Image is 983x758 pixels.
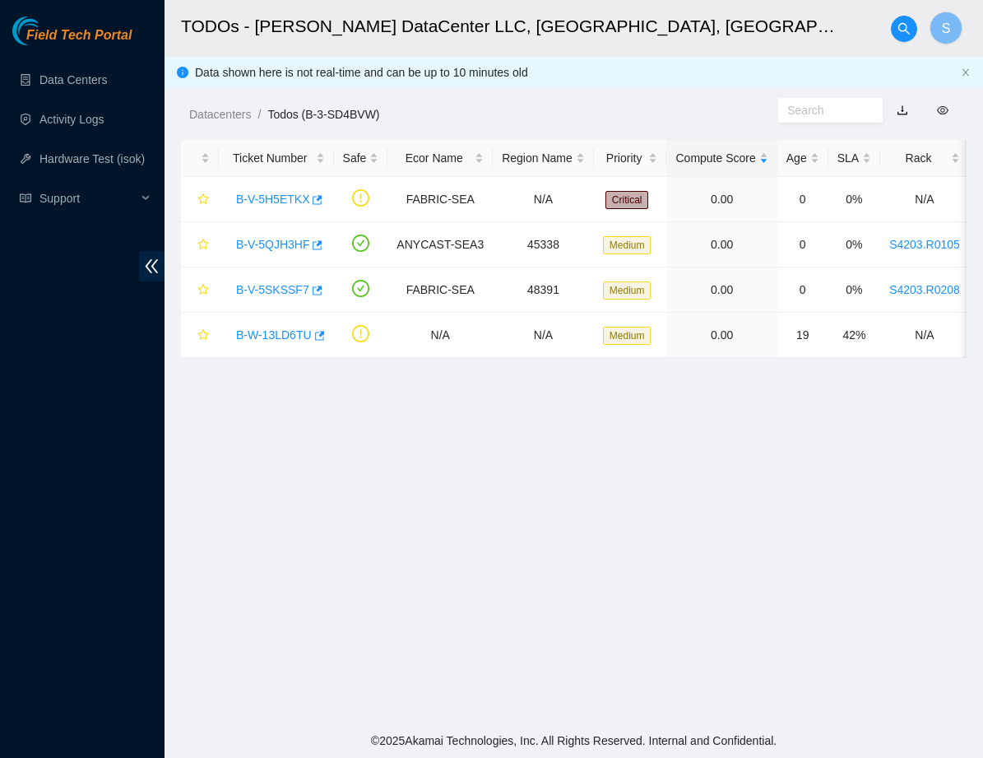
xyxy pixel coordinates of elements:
button: star [190,322,210,348]
span: check-circle [352,280,369,297]
span: search [892,22,916,35]
a: B-V-5SKSSF7 [236,283,309,296]
span: star [197,329,209,342]
td: ANYCAST-SEA3 [387,222,493,267]
a: S4203.R0105 [889,238,960,251]
td: 0% [828,177,880,222]
span: Field Tech Portal [26,28,132,44]
span: Medium [603,327,651,345]
span: close [961,67,971,77]
td: 42% [828,313,880,358]
a: Hardware Test (isok) [39,152,145,165]
button: S [930,12,962,44]
span: exclamation-circle [352,189,369,207]
td: 19 [777,313,828,358]
td: 0 [777,267,828,313]
td: 0% [828,267,880,313]
span: / [257,108,261,121]
span: double-left [139,251,165,281]
td: 0% [828,222,880,267]
span: S [942,18,951,39]
td: 0.00 [666,313,777,358]
a: Todos (B-3-SD4BVW) [267,108,379,121]
img: Akamai Technologies [12,16,83,45]
button: star [190,186,210,212]
a: Datacenters [189,108,251,121]
span: Medium [603,236,651,254]
a: download [897,104,908,117]
footer: © 2025 Akamai Technologies, Inc. All Rights Reserved. Internal and Confidential. [165,723,983,758]
td: 0 [777,177,828,222]
span: exclamation-circle [352,325,369,342]
button: search [891,16,917,42]
a: B-W-13LD6TU [236,328,312,342]
span: star [197,284,209,297]
a: B-V-5H5ETKX [236,193,309,206]
td: N/A [880,177,969,222]
span: star [197,239,209,252]
a: S4203.R0208 [889,283,960,296]
span: star [197,193,209,207]
td: 0.00 [666,267,777,313]
input: Search [787,101,860,119]
a: Activity Logs [39,113,104,126]
td: FABRIC-SEA [387,267,493,313]
td: N/A [493,313,594,358]
td: FABRIC-SEA [387,177,493,222]
button: star [190,231,210,258]
button: star [190,277,210,303]
td: 0 [777,222,828,267]
span: Medium [603,281,651,300]
td: 48391 [493,267,594,313]
a: Akamai TechnologiesField Tech Portal [12,30,132,51]
button: download [884,97,920,123]
span: Support [39,182,137,215]
a: Data Centers [39,73,107,86]
td: N/A [880,313,969,358]
td: 45338 [493,222,594,267]
span: eye [937,105,948,116]
span: read [20,193,31,204]
span: check-circle [352,235,369,252]
td: 0.00 [666,222,777,267]
span: Critical [605,191,649,209]
td: N/A [493,177,594,222]
a: B-V-5QJH3HF [236,238,309,251]
button: close [961,67,971,78]
td: 0.00 [666,177,777,222]
td: N/A [387,313,493,358]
